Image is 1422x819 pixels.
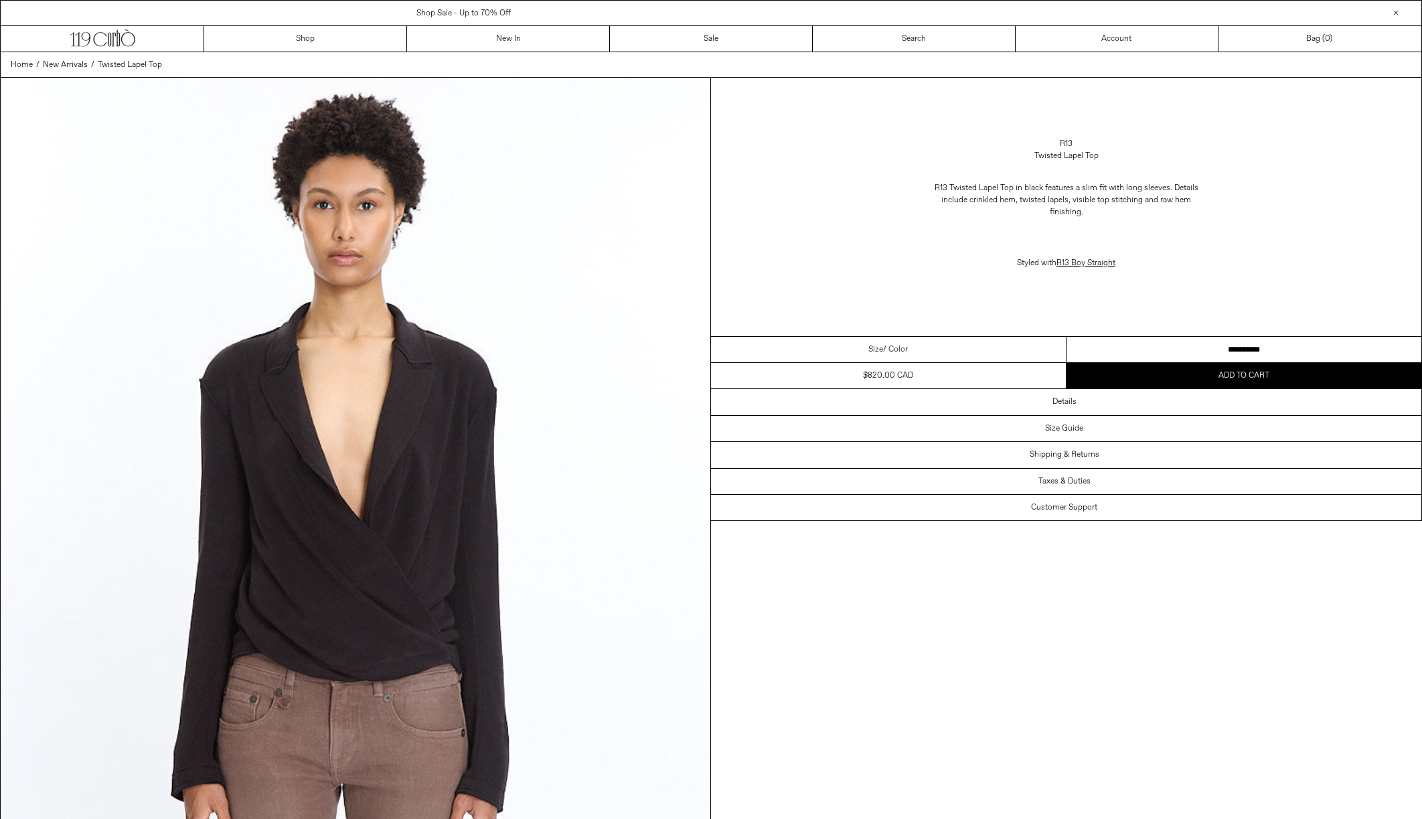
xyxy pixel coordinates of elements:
[1038,477,1091,486] h3: Taxes & Duties
[43,60,88,70] span: New Arrivals
[43,59,88,71] a: New Arrivals
[1218,26,1421,52] a: Bag ()
[1218,370,1269,381] span: Add to cart
[1045,424,1083,433] h3: Size Guide
[883,344,908,356] span: / Color
[1060,138,1073,150] a: R13
[1066,363,1422,388] button: Add to cart
[933,175,1200,225] p: R13 Twisted Lapel Top in black features a slim fit with long sleeves. Details include crinkled he...
[1052,397,1077,406] h3: Details
[1030,450,1099,459] h3: Shipping & Returns
[416,8,511,19] a: Shop Sale - Up to 70% Off
[1034,150,1099,162] div: Twisted Lapel Top
[204,26,407,52] a: Shop
[813,26,1016,52] a: Search
[11,60,33,70] span: Home
[36,59,39,71] span: /
[1031,503,1097,512] h3: Customer Support
[1016,26,1218,52] a: Account
[1325,33,1330,44] span: 0
[98,59,162,71] a: Twisted Lapel Top
[407,26,610,52] a: New In
[868,344,883,356] span: Size
[1325,33,1332,45] span: )
[91,59,94,71] span: /
[98,60,162,70] span: Twisted Lapel Top
[11,59,33,71] a: Home
[1056,258,1115,269] a: R13 Boy Straight
[610,26,813,52] a: Sale
[863,370,913,382] div: $820.00 CAD
[1017,258,1115,269] span: Styled with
